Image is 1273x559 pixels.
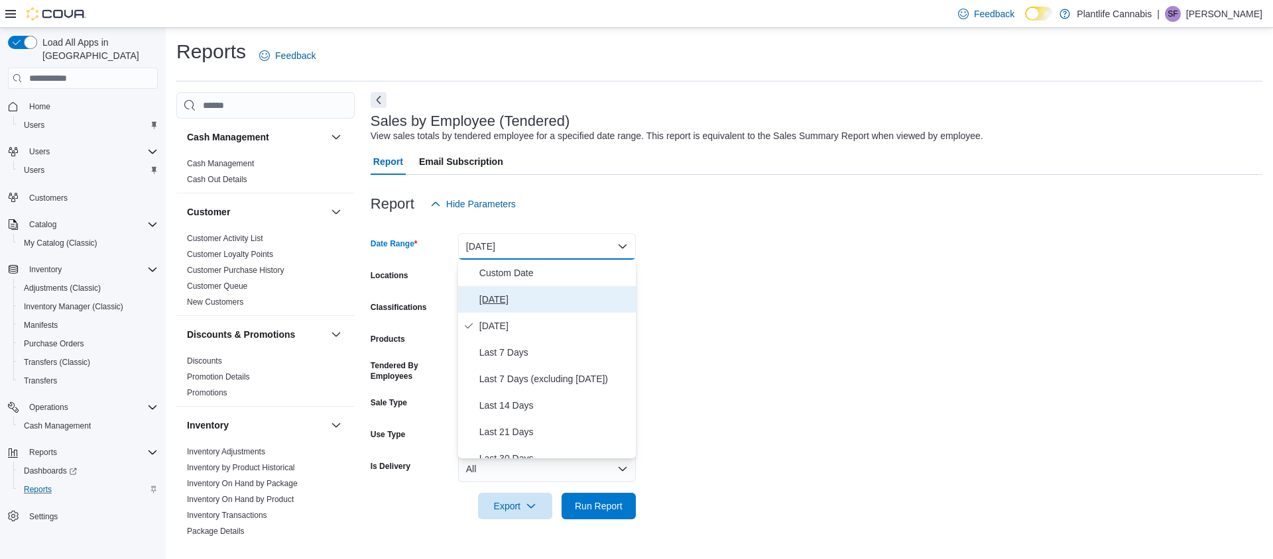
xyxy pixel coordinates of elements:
span: New Customers [187,297,243,307]
span: Feedback [275,49,316,62]
button: Inventory [24,262,67,278]
button: [DATE] [458,233,636,260]
a: Users [19,117,50,133]
div: Customer [176,230,355,315]
a: Users [19,162,50,178]
a: Customer Queue [187,281,247,291]
button: Cash Management [13,417,163,435]
label: Date Range [371,238,418,249]
button: Discounts & Promotions [187,328,326,341]
div: Select listbox [458,260,636,458]
span: Purchase Orders [19,336,158,352]
button: Customers [3,187,163,207]
span: Last 7 Days [479,344,631,360]
span: Hide Parameters [446,197,516,211]
span: Operations [24,399,158,415]
span: Cash Out Details [187,174,247,185]
button: Next [371,92,387,108]
span: Last 14 Days [479,397,631,413]
a: Dashboards [13,462,163,480]
a: Customer Loyalty Points [187,250,273,259]
span: Promotion Details [187,372,250,382]
span: Customer Activity List [187,233,263,244]
span: Dashboards [24,466,77,476]
span: Inventory Transactions [187,510,267,521]
button: Users [13,161,163,179]
button: Manifests [13,316,163,334]
span: Dashboards [19,463,158,479]
span: Catalog [24,217,158,232]
button: Reports [3,443,163,462]
span: Catalog [29,219,56,230]
button: Operations [3,398,163,417]
span: Load All Apps in [GEOGRAPHIC_DATA] [37,36,158,62]
span: Reports [29,447,57,458]
span: Reports [19,482,158,497]
label: Tendered By Employees [371,360,453,381]
a: Inventory Manager (Classic) [19,299,129,315]
label: Is Delivery [371,461,410,472]
a: Manifests [19,317,63,333]
span: Last 21 Days [479,424,631,440]
a: Discounts [187,356,222,366]
span: Customer Loyalty Points [187,249,273,260]
span: Last 7 Days (excluding [DATE]) [479,371,631,387]
button: Inventory [3,260,163,279]
a: Inventory by Product Historical [187,463,295,472]
span: Home [29,101,50,112]
a: Promotions [187,388,227,397]
span: Users [24,165,44,176]
a: Customer Activity List [187,234,263,243]
img: Cova [27,7,86,21]
h3: Discounts & Promotions [187,328,295,341]
button: Inventory [187,419,326,432]
button: Transfers (Classic) [13,353,163,372]
label: Locations [371,270,408,281]
span: Customer Purchase History [187,265,284,276]
span: SF [1168,6,1178,22]
div: Cash Management [176,156,355,193]
h3: Report [371,196,414,212]
button: All [458,456,636,482]
button: My Catalog (Classic) [13,234,163,252]
a: Dashboards [19,463,82,479]
span: Manifests [19,317,158,333]
span: Transfers (Classic) [19,354,158,370]
button: Export [478,493,552,519]
span: Home [24,98,158,115]
span: [DATE] [479,318,631,334]
span: Cash Management [187,158,254,169]
span: Customers [29,193,68,203]
h1: Reports [176,38,246,65]
span: Inventory [24,262,158,278]
a: Transfers (Classic) [19,354,95,370]
h3: Sales by Employee (Tendered) [371,113,570,129]
button: Run Report [562,493,636,519]
span: Adjustments (Classic) [24,283,101,293]
h3: Inventory [187,419,229,432]
input: Dark Mode [1025,7,1053,21]
span: Transfers [24,376,57,386]
button: Users [13,116,163,134]
label: Products [371,334,405,344]
span: Custom Date [479,265,631,281]
button: Cash Management [328,129,344,145]
button: Transfers [13,372,163,390]
span: Transfers (Classic) [24,357,90,368]
a: Reports [19,482,57,497]
span: Inventory Adjustments [187,446,265,457]
span: Purchase Orders [24,338,84,349]
button: Settings [3,507,163,526]
a: New Customers [187,297,243,307]
span: My Catalog (Classic) [19,235,158,251]
span: Reports [24,484,52,495]
div: Susan Firkola [1165,6,1181,22]
button: Inventory [328,417,344,433]
button: Purchase Orders [13,334,163,353]
span: Users [29,146,50,157]
span: Users [24,144,158,160]
a: Package Details [187,527,245,536]
span: Cash Management [24,421,91,431]
span: Adjustments (Classic) [19,280,158,296]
